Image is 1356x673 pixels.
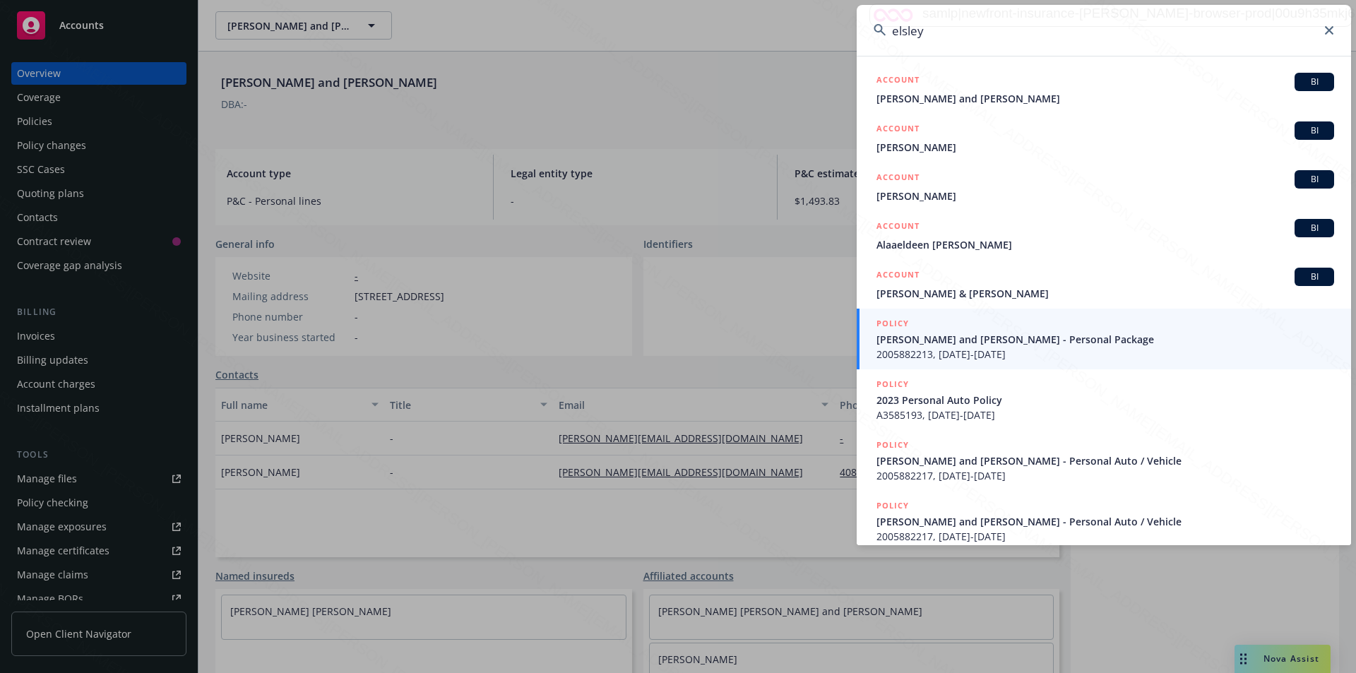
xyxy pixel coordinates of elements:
[857,114,1351,162] a: ACCOUNTBI[PERSON_NAME]
[1300,76,1328,88] span: BI
[876,468,1334,483] span: 2005882217, [DATE]-[DATE]
[876,332,1334,347] span: [PERSON_NAME] and [PERSON_NAME] - Personal Package
[876,347,1334,362] span: 2005882213, [DATE]-[DATE]
[876,393,1334,407] span: 2023 Personal Auto Policy
[857,260,1351,309] a: ACCOUNTBI[PERSON_NAME] & [PERSON_NAME]
[876,529,1334,544] span: 2005882217, [DATE]-[DATE]
[1300,173,1328,186] span: BI
[876,91,1334,106] span: [PERSON_NAME] and [PERSON_NAME]
[876,286,1334,301] span: [PERSON_NAME] & [PERSON_NAME]
[876,377,909,391] h5: POLICY
[1300,124,1328,137] span: BI
[876,73,920,90] h5: ACCOUNT
[1300,270,1328,283] span: BI
[876,407,1334,422] span: A3585193, [DATE]-[DATE]
[857,65,1351,114] a: ACCOUNTBI[PERSON_NAME] and [PERSON_NAME]
[1300,222,1328,234] span: BI
[876,514,1334,529] span: [PERSON_NAME] and [PERSON_NAME] - Personal Auto / Vehicle
[857,369,1351,430] a: POLICY2023 Personal Auto PolicyA3585193, [DATE]-[DATE]
[876,189,1334,203] span: [PERSON_NAME]
[876,268,920,285] h5: ACCOUNT
[876,170,920,187] h5: ACCOUNT
[857,5,1351,56] input: Search...
[876,140,1334,155] span: [PERSON_NAME]
[876,438,909,452] h5: POLICY
[876,453,1334,468] span: [PERSON_NAME] and [PERSON_NAME] - Personal Auto / Vehicle
[876,499,909,513] h5: POLICY
[876,121,920,138] h5: ACCOUNT
[857,162,1351,211] a: ACCOUNTBI[PERSON_NAME]
[876,237,1334,252] span: Alaaeldeen [PERSON_NAME]
[876,316,909,330] h5: POLICY
[857,430,1351,491] a: POLICY[PERSON_NAME] and [PERSON_NAME] - Personal Auto / Vehicle2005882217, [DATE]-[DATE]
[857,491,1351,552] a: POLICY[PERSON_NAME] and [PERSON_NAME] - Personal Auto / Vehicle2005882217, [DATE]-[DATE]
[857,211,1351,260] a: ACCOUNTBIAlaaeldeen [PERSON_NAME]
[857,309,1351,369] a: POLICY[PERSON_NAME] and [PERSON_NAME] - Personal Package2005882213, [DATE]-[DATE]
[876,219,920,236] h5: ACCOUNT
